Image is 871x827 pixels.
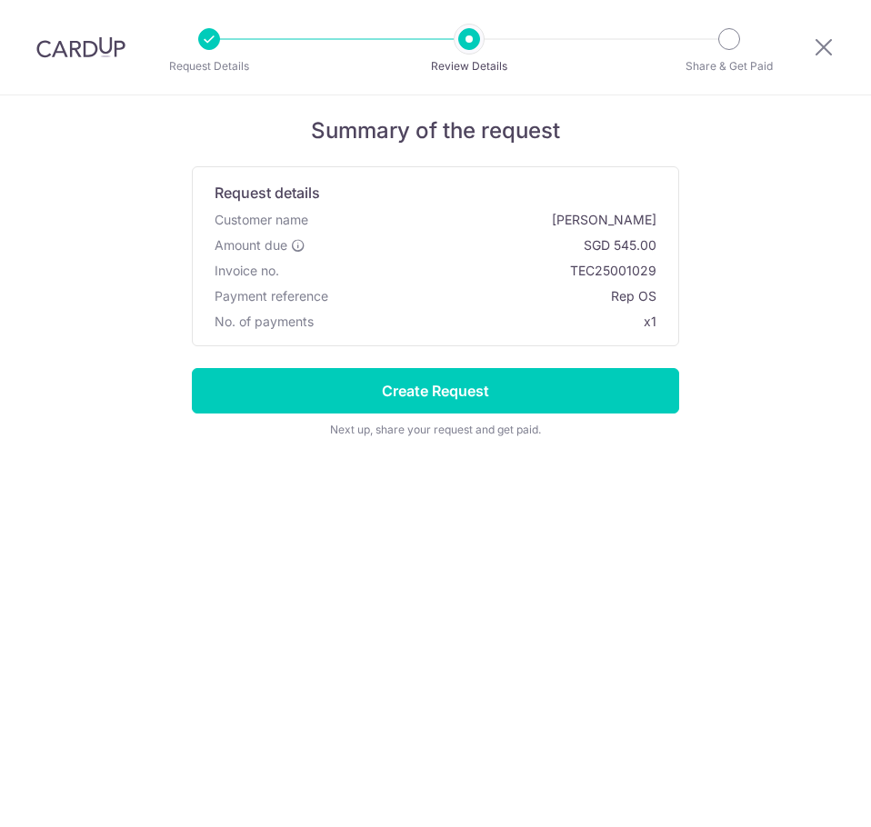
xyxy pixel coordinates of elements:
span: [PERSON_NAME] [315,211,656,229]
h5: Summary of the request [192,117,679,144]
span: Customer name [215,211,308,229]
span: x1 [644,314,656,329]
span: SGD 545.00 [313,236,656,254]
label: Amount due [215,236,305,254]
p: Share & Get Paid [678,57,780,75]
span: No. of payments [215,313,314,331]
span: Rep OS [335,287,656,305]
span: TEC25001029 [286,262,656,280]
p: Review Details [418,57,520,75]
span: Payment reference [215,287,328,305]
input: Create Request [192,368,679,413]
span: Invoice no. [215,262,279,280]
img: CardUp [36,36,125,58]
p: Request Details [158,57,260,75]
div: Next up, share your request and get paid. [192,421,679,439]
span: Request details [215,182,320,204]
iframe: Opens a widget where you can find more information [755,772,853,818]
